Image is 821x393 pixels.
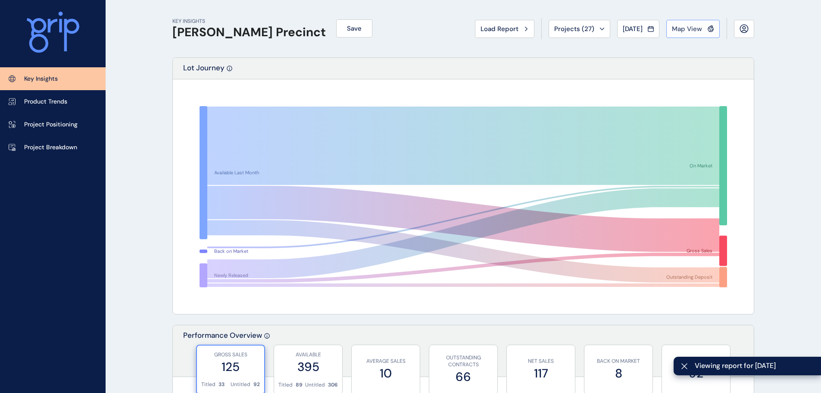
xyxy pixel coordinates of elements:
p: Untitled [305,381,325,389]
p: Performance Overview [183,330,262,377]
p: OUTSTANDING CONTRACTS [434,354,493,369]
span: [DATE] [623,25,643,33]
p: NEWLY RELEASED [666,358,726,365]
label: 66 [434,368,493,385]
p: 306 [328,381,338,389]
label: 92 [666,365,726,382]
p: 33 [219,381,225,388]
button: [DATE] [617,20,659,38]
span: Save [347,24,362,33]
label: 125 [201,358,260,375]
p: KEY INSIGHTS [172,18,326,25]
p: Untitled [231,381,250,388]
span: Load Report [481,25,518,33]
label: 8 [589,365,648,382]
p: Titled [201,381,215,388]
p: Lot Journey [183,63,225,79]
p: Project Positioning [24,120,78,129]
p: GROSS SALES [201,351,260,358]
label: 10 [356,365,415,382]
span: Map View [672,25,702,33]
p: Key Insights [24,75,58,83]
p: NET SALES [511,358,571,365]
label: 395 [278,358,338,375]
label: 117 [511,365,571,382]
p: BACK ON MARKET [589,358,648,365]
p: Product Trends [24,97,67,106]
p: AVERAGE SALES [356,358,415,365]
button: Map View [666,20,720,38]
p: AVAILABLE [278,351,338,358]
button: Load Report [475,20,534,38]
button: Save [336,19,372,38]
p: 92 [253,381,260,388]
p: Titled [278,381,293,389]
button: Projects (27) [549,20,610,38]
p: 89 [296,381,303,389]
span: Projects ( 27 ) [554,25,594,33]
p: Project Breakdown [24,143,77,152]
span: Viewing report for [DATE] [695,361,814,371]
h1: [PERSON_NAME] Precinct [172,25,326,40]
